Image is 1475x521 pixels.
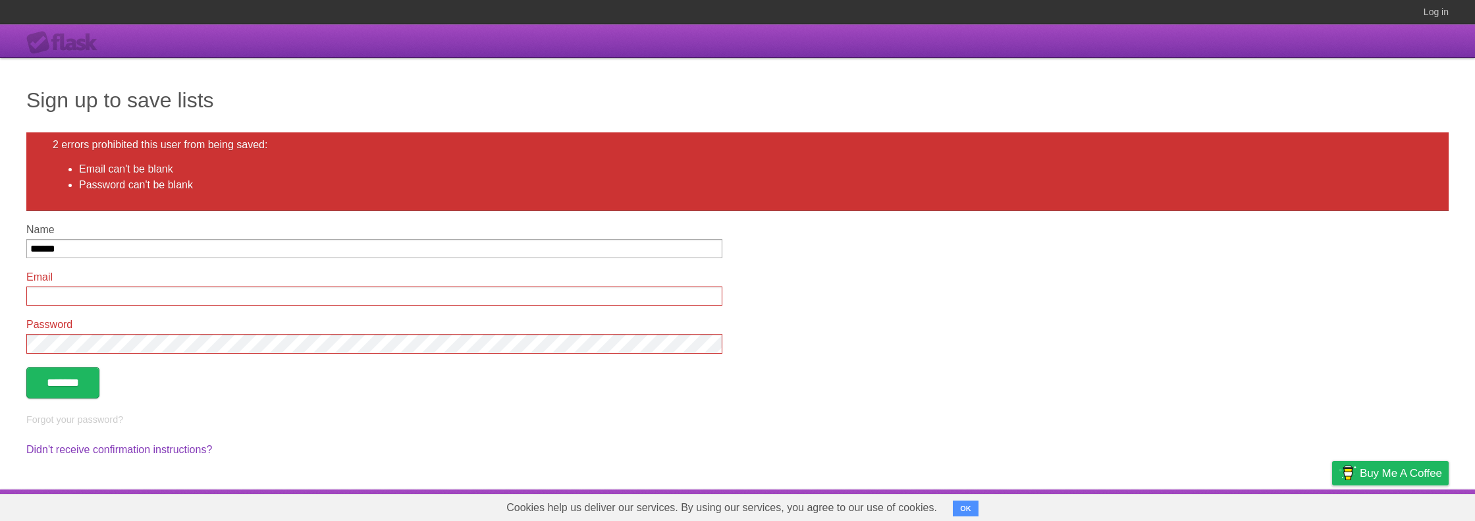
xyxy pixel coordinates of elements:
span: Buy me a coffee [1360,462,1442,485]
a: Developers [1200,493,1254,518]
label: Password [26,319,722,331]
a: Terms [1270,493,1299,518]
div: Flask [26,31,105,55]
li: Password can't be blank [79,177,1422,193]
a: Privacy [1315,493,1349,518]
a: Forgot your password? [26,414,123,425]
span: Cookies help us deliver our services. By using our services, you agree to our use of cookies. [493,495,950,521]
h1: Sign up to save lists [26,84,1449,116]
label: Email [26,271,722,283]
a: Didn't receive confirmation instructions? [26,444,212,455]
a: About [1157,493,1185,518]
a: Suggest a feature [1366,493,1449,518]
button: OK [953,501,979,516]
label: Name [26,224,722,236]
li: Email can't be blank [79,161,1422,177]
a: Buy me a coffee [1332,461,1449,485]
h2: 2 errors prohibited this user from being saved: [53,139,1422,151]
img: Buy me a coffee [1339,462,1356,484]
